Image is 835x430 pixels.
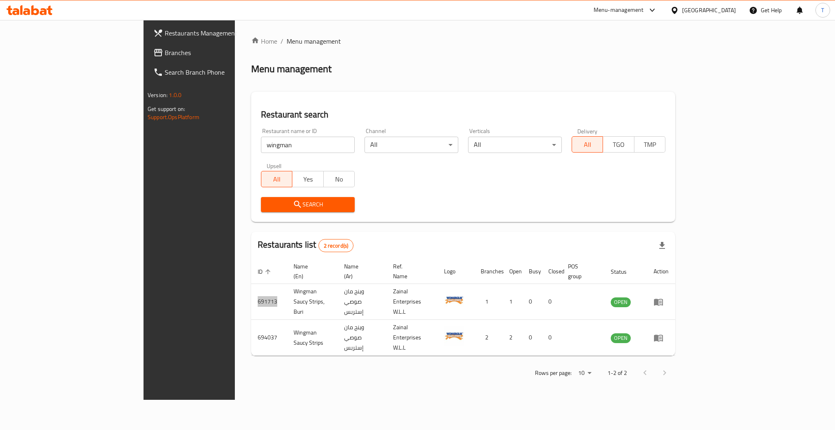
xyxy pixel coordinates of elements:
[611,297,631,307] div: OPEN
[474,320,503,356] td: 2
[387,320,437,356] td: Zainal Enterprises W.L.L
[468,137,562,153] div: All
[611,333,631,343] span: OPEN
[364,137,458,153] div: All
[147,23,283,43] a: Restaurants Management
[169,90,181,100] span: 1.0.0
[654,333,669,343] div: Menu
[251,36,675,46] nav: breadcrumb
[611,267,637,277] span: Status
[572,136,603,153] button: All
[147,62,283,82] a: Search Branch Phone
[387,284,437,320] td: Zainal Enterprises W.L.L
[251,62,331,75] h2: Menu management
[148,90,168,100] span: Version:
[611,297,631,307] span: OPEN
[522,259,542,284] th: Busy
[258,239,353,252] h2: Restaurants list
[261,171,292,187] button: All
[319,242,353,250] span: 2 record(s)
[323,171,355,187] button: No
[287,284,338,320] td: Wingman Saucy Strips, Buri
[344,262,377,281] span: Name (Ar)
[503,284,522,320] td: 1
[165,28,276,38] span: Restaurants Management
[568,262,594,281] span: POS group
[292,171,323,187] button: Yes
[654,297,669,307] div: Menu
[575,139,600,151] span: All
[603,136,634,153] button: TGO
[542,320,561,356] td: 0
[327,173,351,185] span: No
[474,259,503,284] th: Branches
[444,290,464,310] img: Wingman Saucy Strips, Buri
[267,163,282,168] label: Upsell
[503,259,522,284] th: Open
[165,67,276,77] span: Search Branch Phone
[634,136,665,153] button: TMP
[287,36,341,46] span: Menu management
[607,368,627,378] p: 1-2 of 2
[165,48,276,58] span: Branches
[542,259,561,284] th: Closed
[594,5,644,15] div: Menu-management
[147,43,283,62] a: Branches
[294,262,328,281] span: Name (En)
[261,197,355,212] button: Search
[611,333,631,343] div: OPEN
[393,262,428,281] span: Ref. Name
[522,320,542,356] td: 0
[606,139,631,151] span: TGO
[522,284,542,320] td: 0
[577,128,598,134] label: Delivery
[542,284,561,320] td: 0
[682,6,736,15] div: [GEOGRAPHIC_DATA]
[267,199,348,210] span: Search
[338,320,387,356] td: وينج مان صوصي إستربس
[338,284,387,320] td: وينج مان صوصي إستربس
[444,326,464,346] img: Wingman Saucy Strips
[437,259,474,284] th: Logo
[503,320,522,356] td: 2
[652,236,672,255] div: Export file
[575,367,594,379] div: Rows per page:
[474,284,503,320] td: 1
[638,139,662,151] span: TMP
[148,112,199,122] a: Support.OpsPlatform
[148,104,185,114] span: Get support on:
[258,267,273,277] span: ID
[821,6,824,15] span: T
[287,320,338,356] td: Wingman Saucy Strips
[261,137,355,153] input: Search for restaurant name or ID..
[251,259,675,356] table: enhanced table
[535,368,572,378] p: Rows per page:
[318,239,354,252] div: Total records count
[265,173,289,185] span: All
[296,173,320,185] span: Yes
[261,109,665,121] h2: Restaurant search
[647,259,675,284] th: Action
